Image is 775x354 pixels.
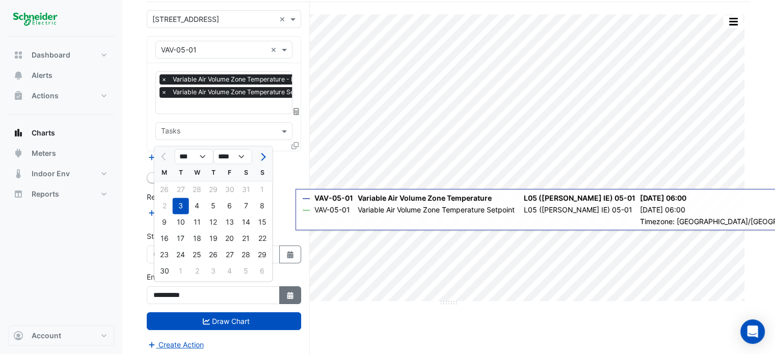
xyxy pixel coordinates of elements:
div: M [156,165,173,181]
button: Draw Chart [147,312,301,330]
button: Account [8,325,114,346]
button: Next month [256,148,269,165]
div: Saturday, June 14, 2025 [238,214,254,230]
div: 11 [189,214,205,230]
div: Sunday, June 15, 2025 [254,214,271,230]
div: Thursday, June 12, 2025 [205,214,222,230]
div: Saturday, June 28, 2025 [238,247,254,263]
app-icon: Actions [13,91,23,101]
fa-icon: Select Date [286,291,295,299]
div: 13 [222,214,238,230]
div: Thursday, June 26, 2025 [205,247,222,263]
div: 30 [156,263,173,279]
div: 14 [238,214,254,230]
button: Add Reference Line [147,207,223,219]
div: Tuesday, June 10, 2025 [173,214,189,230]
div: Tuesday, June 24, 2025 [173,247,189,263]
select: Select month [175,149,213,165]
div: Tasks [159,125,180,139]
div: Wednesday, June 25, 2025 [189,247,205,263]
div: Monday, June 23, 2025 [156,247,173,263]
button: Actions [8,86,114,106]
div: 5 [205,198,222,214]
div: 2 [189,263,205,279]
button: Indoor Env [8,164,114,184]
div: 6 [254,263,271,279]
div: 22 [254,230,271,247]
div: 19 [205,230,222,247]
div: Friday, June 27, 2025 [222,247,238,263]
div: Monday, June 16, 2025 [156,230,173,247]
div: 27 [222,247,238,263]
span: Clear [279,14,288,24]
div: 10 [173,214,189,230]
div: 4 [222,263,238,279]
button: Alerts [8,65,114,86]
div: 18 [189,230,205,247]
button: More Options [723,15,743,28]
div: 28 [238,247,254,263]
div: 3 [205,263,222,279]
span: Account [32,331,61,341]
app-icon: Charts [13,128,23,138]
div: Wednesday, July 2, 2025 [189,263,205,279]
div: 20 [222,230,238,247]
div: Tuesday, June 3, 2025 [173,198,189,214]
span: × [159,74,169,85]
button: Add Equipment [147,151,208,163]
span: Clone Favourites and Tasks from this Equipment to other Equipment [291,141,299,150]
label: Start Date [147,231,181,241]
div: Thursday, July 3, 2025 [205,263,222,279]
div: T [173,165,189,181]
div: S [254,165,271,181]
button: Reports [8,184,114,204]
fa-icon: Select Date [286,250,295,259]
span: Indoor Env [32,169,70,179]
div: 25 [189,247,205,263]
div: Friday, June 6, 2025 [222,198,238,214]
div: Wednesday, June 18, 2025 [189,230,205,247]
button: Meters [8,143,114,164]
app-icon: Dashboard [13,50,23,60]
app-icon: Reports [13,189,23,199]
div: 24 [173,247,189,263]
span: Clear [271,44,279,55]
div: F [222,165,238,181]
div: S [238,165,254,181]
div: 5 [238,263,254,279]
div: 15 [254,214,271,230]
app-icon: Indoor Env [13,169,23,179]
div: 7 [238,198,254,214]
div: Thursday, June 5, 2025 [205,198,222,214]
div: Saturday, June 21, 2025 [238,230,254,247]
div: 17 [173,230,189,247]
button: Dashboard [8,45,114,65]
div: Saturday, July 5, 2025 [238,263,254,279]
div: Sunday, June 8, 2025 [254,198,271,214]
div: W [189,165,205,181]
div: 21 [238,230,254,247]
div: 8 [254,198,271,214]
span: Dashboard [32,50,70,60]
div: Friday, June 13, 2025 [222,214,238,230]
div: Saturday, June 7, 2025 [238,198,254,214]
div: 29 [254,247,271,263]
button: Create Action [147,339,204,350]
div: 6 [222,198,238,214]
span: Choose Function [292,107,301,116]
div: Wednesday, June 11, 2025 [189,214,205,230]
label: Reference Lines [147,192,200,202]
div: Thursday, June 19, 2025 [205,230,222,247]
div: Tuesday, July 1, 2025 [173,263,189,279]
div: Monday, June 9, 2025 [156,214,173,230]
label: End Date [147,271,177,282]
app-icon: Meters [13,148,23,158]
div: 9 [156,214,173,230]
span: Variable Air Volume Zone Temperature - L05 (NABERS IE), 05-01 [170,74,388,85]
div: 23 [156,247,173,263]
span: Variable Air Volume Zone Temperature Setpoint - L05 (NABERS IE), 05-01 [170,87,413,97]
span: Charts [32,128,55,138]
div: 4 [189,198,205,214]
div: Friday, July 4, 2025 [222,263,238,279]
div: 1 [173,263,189,279]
